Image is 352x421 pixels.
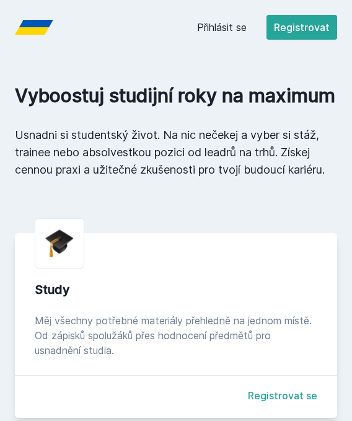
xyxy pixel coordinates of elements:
[266,15,337,40] button: Registrovat
[35,281,317,298] div: Study
[45,229,74,258] img: graduation-cap.png
[15,126,337,179] p: Usnadni si studentský život. Na nic nečekej a vyber si stáž, trainee nebo absolvestkou pozici od ...
[35,313,317,358] div: Měj všechny potřebné materiály přehledně na jednom místě. Od zápisků spolužáků přes hodnocení pře...
[15,84,337,107] h1: Vyboostuj studijní roky na maximum
[248,388,317,403] a: Registrovat se
[197,20,247,35] a: Přihlásit se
